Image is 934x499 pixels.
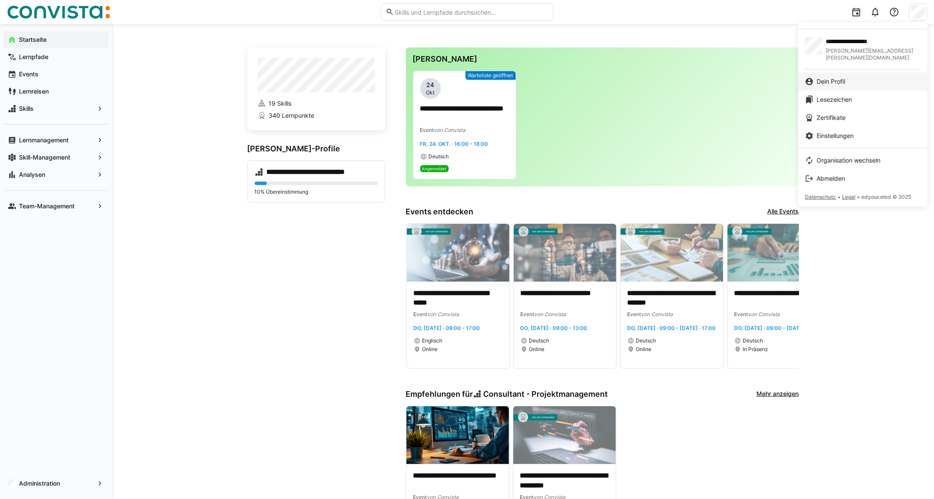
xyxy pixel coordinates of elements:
[838,194,840,200] span: •
[862,194,911,200] span: edyoucated © 2025
[805,194,836,200] span: Datenschutz
[826,47,921,61] span: [PERSON_NAME][EMAIL_ADDRESS][PERSON_NAME][DOMAIN_NAME]
[817,174,845,183] span: Abmelden
[817,132,854,140] span: Einstellungen
[817,95,852,104] span: Lesezeichen
[817,113,846,122] span: Zertifikate
[817,156,881,165] span: Organisation wechseln
[817,77,845,86] span: Dein Profil
[857,194,860,200] span: •
[842,194,856,200] span: Legal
